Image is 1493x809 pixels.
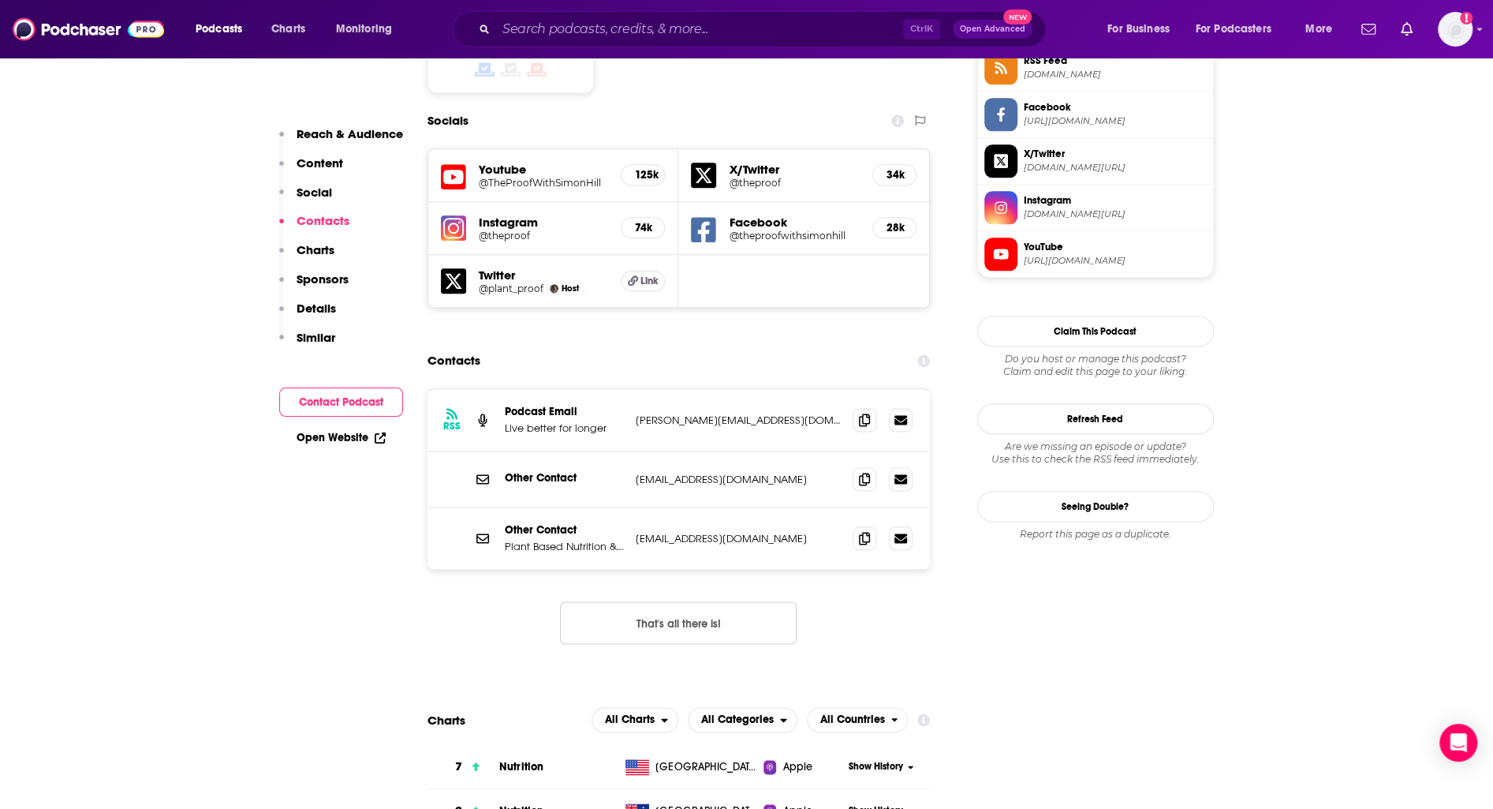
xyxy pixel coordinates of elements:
[297,185,332,200] p: Social
[1294,17,1352,42] button: open menu
[619,759,763,775] a: [GEOGRAPHIC_DATA]
[1024,208,1207,220] span: instagram.com/theproof
[1096,17,1189,42] button: open menu
[1024,240,1207,254] span: YouTube
[1024,100,1207,114] span: Facebook
[297,272,349,287] p: Sponsors
[984,98,1207,131] a: Facebook[URL][DOMAIN_NAME]
[636,532,841,545] p: [EMAIL_ADDRESS][DOMAIN_NAME]
[279,155,343,185] button: Content
[279,388,403,417] button: Contact Podcast
[634,168,651,182] h5: 125k
[807,707,909,732] h2: Countries
[960,25,1025,33] span: Open Advanced
[443,420,461,433] h3: RSS
[977,353,1214,365] span: Do you host or manage this podcast?
[984,191,1207,224] a: Instagram[DOMAIN_NAME][URL]
[279,213,349,242] button: Contacts
[977,440,1214,466] div: Are we missing an episode or update? Use this to check the RSS feed immediately.
[1024,162,1207,174] span: twitter.com/theproof
[297,213,349,228] p: Contacts
[468,11,1061,47] div: Search podcasts, credits, & more...
[729,177,860,189] a: @theproof
[903,19,940,39] span: Ctrl K
[1438,12,1472,47] button: Show profile menu
[279,242,334,272] button: Charts
[984,51,1207,84] a: RSS Feed[DOMAIN_NAME]
[655,759,758,775] span: United States
[427,346,480,376] h2: Contacts
[297,126,403,141] p: Reach & Audience
[729,215,860,230] h5: Facebook
[1394,16,1419,43] a: Show notifications dropdown
[479,283,543,294] a: @plant_proof
[1003,9,1032,24] span: New
[729,230,860,242] a: @theproofwithsimonhill
[479,162,609,177] h5: Youtube
[1460,12,1472,24] svg: Add a profile image
[550,284,558,293] img: Simon Hill
[592,707,678,732] button: open menu
[605,714,655,725] span: All Charts
[977,316,1214,346] button: Claim This Podcast
[807,707,909,732] button: open menu
[886,168,903,182] h5: 34k
[688,707,797,732] button: open menu
[953,20,1032,39] button: Open AdvancedNew
[479,215,609,230] h5: Instagram
[977,491,1214,522] a: Seeing Double?
[455,758,462,776] h3: 7
[729,162,860,177] h5: X/Twitter
[1107,18,1170,40] span: For Business
[1196,18,1271,40] span: For Podcasters
[977,528,1214,541] div: Report this page as a duplicate.
[279,301,336,330] button: Details
[640,275,659,287] span: Link
[185,17,263,42] button: open menu
[688,707,797,732] h2: Categories
[1185,17,1294,42] button: open menu
[279,272,349,301] button: Sponsors
[984,144,1207,178] a: X/Twitter[DOMAIN_NAME][URL]
[636,473,841,486] p: [EMAIL_ADDRESS][DOMAIN_NAME]
[479,230,609,242] a: @theproof
[505,523,623,537] p: Other Contact
[261,17,315,42] a: Charts
[820,714,885,725] span: All Countries
[297,242,334,257] p: Charts
[592,707,678,732] h2: Platforms
[441,215,466,241] img: iconImage
[479,177,609,189] h5: @TheProofWithSimonHill
[427,106,468,136] h2: Socials
[336,18,392,40] span: Monitoring
[1355,16,1382,43] a: Show notifications dropdown
[279,185,332,214] button: Social
[279,126,403,155] button: Reach & Audience
[1024,115,1207,127] span: https://www.facebook.com/theproofwithsimonhill
[1438,12,1472,47] img: User Profile
[499,760,543,773] a: Nutrition
[505,405,623,418] p: Podcast Email
[1024,54,1207,68] span: RSS Feed
[271,18,305,40] span: Charts
[1024,255,1207,267] span: https://www.youtube.com/@TheProofWithSimonHill
[496,17,903,42] input: Search podcasts, credits, & more...
[196,18,242,40] span: Podcasts
[1439,724,1477,762] div: Open Intercom Messenger
[562,283,579,294] span: Host
[977,353,1214,378] div: Claim and edit this page to your liking.
[763,759,843,775] a: Apple
[701,714,774,725] span: All Categories
[479,268,609,283] h5: Twitter
[427,745,499,788] a: 7
[849,760,903,773] span: Show History
[1024,69,1207,81] span: feeds.megaphone.fm
[560,601,797,644] button: Nothing here.
[427,713,465,728] h2: Charts
[13,14,164,44] img: Podchaser - Follow, Share and Rate Podcasts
